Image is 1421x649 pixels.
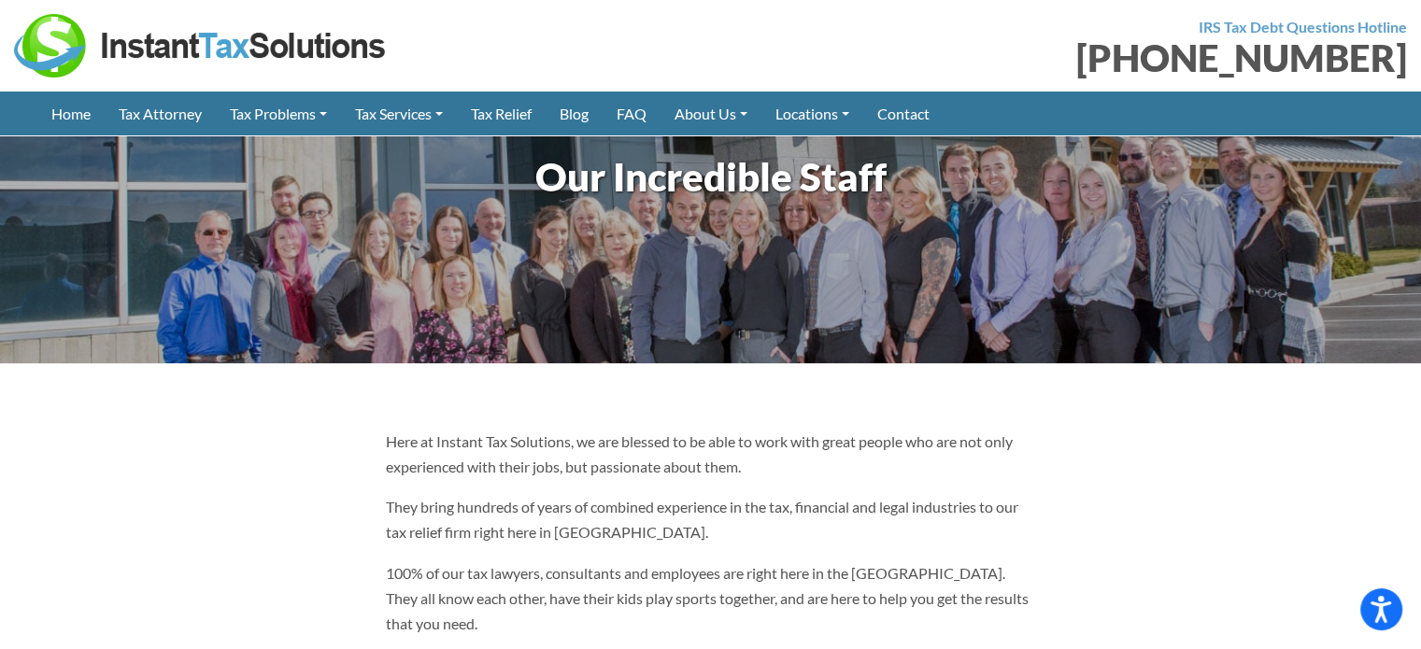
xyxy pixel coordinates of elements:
[14,14,388,78] img: Instant Tax Solutions Logo
[1199,18,1407,35] strong: IRS Tax Debt Questions Hotline
[386,429,1036,479] p: Here at Instant Tax Solutions, we are blessed to be able to work with great people who are not on...
[603,92,661,135] a: FAQ
[105,92,216,135] a: Tax Attorney
[457,92,546,135] a: Tax Relief
[761,92,863,135] a: Locations
[546,92,603,135] a: Blog
[37,92,105,135] a: Home
[341,92,457,135] a: Tax Services
[386,560,1036,637] p: 100% of our tax lawyers, consultants and employees are right here in the [GEOGRAPHIC_DATA]. They ...
[725,39,1408,77] div: [PHONE_NUMBER]
[386,494,1036,544] p: They bring hundreds of years of combined experience in the tax, financial and legal industries to...
[661,92,761,135] a: About Us
[14,35,388,52] a: Instant Tax Solutions Logo
[47,149,1374,205] h1: Our Incredible Staff
[216,92,341,135] a: Tax Problems
[863,92,944,135] a: Contact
